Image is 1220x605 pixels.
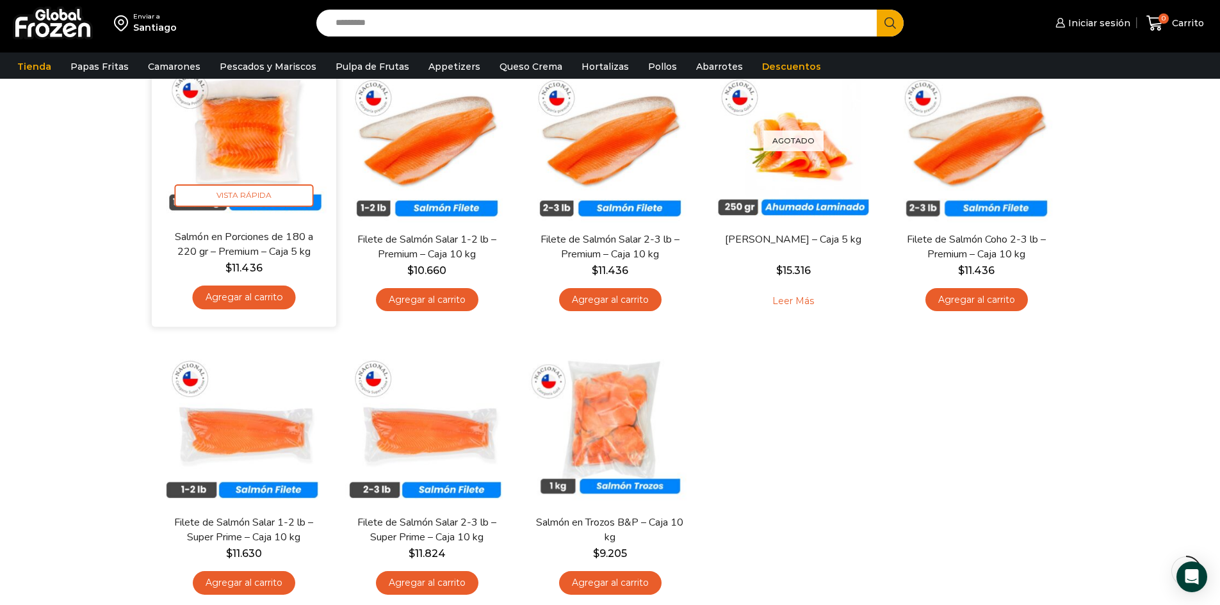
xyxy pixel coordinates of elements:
[1159,13,1169,24] span: 0
[192,286,295,309] a: Agregar al carrito: “Salmón en Porciones de 180 a 220 gr - Premium - Caja 5 kg”
[11,54,58,79] a: Tienda
[690,54,749,79] a: Abarrotes
[592,264,628,277] bdi: 11.436
[169,229,318,259] a: Salmón en Porciones de 180 a 220 gr – Premium – Caja 5 kg
[225,261,262,273] bdi: 11.436
[902,232,1050,262] a: Filete de Salmón Coho 2-3 lb – Premium – Caja 10 kg
[776,264,811,277] bdi: 15.316
[133,21,177,34] div: Santiago
[193,571,295,595] a: Agregar al carrito: “Filete de Salmón Salar 1-2 lb - Super Prime - Caja 10 kg”
[213,54,323,79] a: Pescados y Mariscos
[1169,17,1204,29] span: Carrito
[114,12,133,34] img: address-field-icon.svg
[1143,8,1207,38] a: 0 Carrito
[642,54,683,79] a: Pollos
[776,264,783,277] span: $
[1065,17,1130,29] span: Iniciar sesión
[593,547,599,560] span: $
[877,10,904,36] button: Search button
[226,547,262,560] bdi: 11.630
[407,264,446,277] bdi: 10.660
[1176,561,1207,592] div: Open Intercom Messenger
[1052,10,1130,36] a: Iniciar sesión
[409,547,415,560] span: $
[422,54,487,79] a: Appetizers
[376,288,478,312] a: Agregar al carrito: “Filete de Salmón Salar 1-2 lb – Premium - Caja 10 kg”
[559,571,662,595] a: Agregar al carrito: “Salmón en Trozos B&P – Caja 10 kg”
[353,232,500,262] a: Filete de Salmón Salar 1-2 lb – Premium – Caja 10 kg
[575,54,635,79] a: Hortalizas
[225,261,232,273] span: $
[593,547,627,560] bdi: 9.205
[353,515,500,545] a: Filete de Salmón Salar 2-3 lb – Super Prime – Caja 10 kg
[559,288,662,312] a: Agregar al carrito: “Filete de Salmón Salar 2-3 lb - Premium - Caja 10 kg”
[592,264,598,277] span: $
[958,264,964,277] span: $
[536,515,683,545] a: Salmón en Trozos B&P – Caja 10 kg
[376,571,478,595] a: Agregar al carrito: “Filete de Salmón Salar 2-3 lb - Super Prime - Caja 10 kg”
[493,54,569,79] a: Queso Crema
[329,54,416,79] a: Pulpa de Frutas
[174,184,313,207] span: Vista Rápida
[719,232,866,247] a: [PERSON_NAME] – Caja 5 kg
[133,12,177,21] div: Enviar a
[752,288,834,315] a: Leé más sobre “Salmón Ahumado Laminado - Caja 5 kg”
[64,54,135,79] a: Papas Fritas
[409,547,446,560] bdi: 11.824
[958,264,995,277] bdi: 11.436
[756,54,827,79] a: Descuentos
[536,232,683,262] a: Filete de Salmón Salar 2-3 lb – Premium – Caja 10 kg
[407,264,414,277] span: $
[226,547,232,560] span: $
[170,515,317,545] a: Filete de Salmón Salar 1-2 lb – Super Prime – Caja 10 kg
[142,54,207,79] a: Camarones
[763,130,824,151] p: Agotado
[925,288,1028,312] a: Agregar al carrito: “Filete de Salmón Coho 2-3 lb - Premium - Caja 10 kg”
